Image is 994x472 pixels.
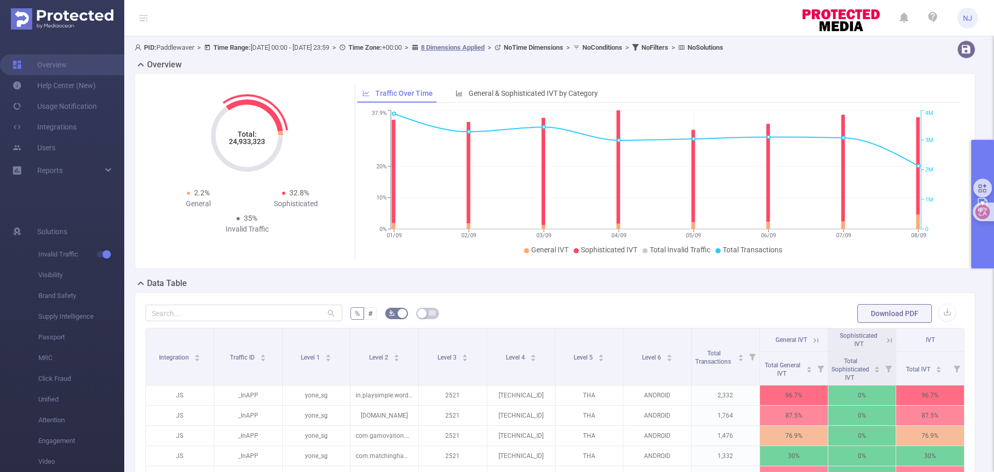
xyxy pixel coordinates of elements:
[598,357,604,360] i: icon: caret-down
[214,446,282,466] p: _InAPP
[582,44,622,51] b: No Conditions
[765,362,800,377] span: Total General IVT
[213,44,251,51] b: Time Range:
[896,385,964,405] p: 96.7%
[38,348,124,368] span: MRC
[692,446,759,466] p: 1,332
[12,54,67,75] a: Overview
[194,44,204,51] span: >
[840,332,878,348] span: Sophisticated IVT
[642,354,663,361] span: Level 6
[692,426,759,446] p: 1,476
[379,226,387,233] tspan: 0%
[348,44,382,51] b: Time Zone:
[925,196,933,203] tspan: 1M
[38,368,124,389] span: Click Fraud
[813,352,828,385] i: Filter menu
[828,426,896,446] p: 0%
[38,431,124,451] span: Engagement
[147,277,187,290] h2: Data Table
[462,357,467,360] i: icon: caret-down
[12,117,77,137] a: Integrations
[881,352,896,385] i: Filter menu
[38,410,124,431] span: Attention
[487,446,555,466] p: [TECHNICAL_ID]
[244,214,257,222] span: 35%
[376,163,387,170] tspan: 20%
[350,406,418,425] p: [DOMAIN_NAME]
[419,406,487,425] p: 2521
[760,406,828,425] p: 87.5%
[394,353,400,356] i: icon: caret-up
[350,385,418,405] p: in.playsimple.wordsearch
[668,44,678,51] span: >
[692,406,759,425] p: 1,764
[487,385,555,405] p: [TECHNICAL_ID]
[421,44,485,51] u: 8 Dimensions Applied
[692,385,759,405] p: 2,332
[146,426,214,446] p: JS
[688,44,723,51] b: No Solutions
[896,406,964,425] p: 87.5%
[623,406,691,425] p: ANDROID
[611,232,626,239] tspan: 04/09
[389,310,395,316] i: icon: bg-colors
[949,352,964,385] i: Filter menu
[195,357,200,360] i: icon: caret-down
[247,198,344,209] div: Sophisticated
[12,75,96,96] a: Help Center (New)
[874,365,880,368] i: icon: caret-up
[760,446,828,466] p: 30%
[146,406,214,425] p: JS
[194,353,200,359] div: Sort
[504,44,563,51] b: No Time Dimensions
[38,327,124,348] span: Passport
[135,44,723,51] span: Paddlewaver [DATE] 00:00 - [DATE] 23:59 +00:00
[623,446,691,466] p: ANDROID
[911,232,926,239] tspan: 08/09
[806,365,812,371] div: Sort
[214,406,282,425] p: _InAPP
[530,353,536,356] i: icon: caret-up
[906,366,932,373] span: Total IVT
[437,354,458,361] span: Level 3
[350,446,418,466] p: com.matchingham.m3dcooking
[260,357,266,360] i: icon: caret-down
[12,96,97,117] a: Usage Notification
[362,90,370,97] i: icon: line-chart
[874,365,880,371] div: Sort
[376,195,387,202] tspan: 10%
[198,224,296,235] div: Invalid Traffic
[530,357,536,360] i: icon: caret-down
[581,246,637,254] span: Sophisticated IVT
[828,385,896,405] p: 0%
[38,285,124,306] span: Brand Safety
[386,232,401,239] tspan: 01/09
[776,336,807,344] span: General IVT
[667,353,673,356] i: icon: caret-up
[135,44,144,51] i: icon: user
[37,221,67,242] span: Solutions
[229,137,265,146] tspan: 24,933,323
[925,226,928,233] tspan: 0
[828,406,896,425] p: 0%
[214,385,282,405] p: _InAPP
[506,354,527,361] span: Level 4
[461,232,476,239] tspan: 02/09
[666,353,673,359] div: Sort
[372,110,387,117] tspan: 37.9%
[375,89,433,97] span: Traffic Over Time
[260,353,266,359] div: Sort
[563,44,573,51] span: >
[598,353,604,356] i: icon: caret-up
[745,328,759,385] i: Filter menu
[38,389,124,410] span: Unified
[147,59,182,71] h2: Overview
[145,305,342,321] input: Search...
[623,426,691,446] p: ANDROID
[419,385,487,405] p: 2521
[38,306,124,327] span: Supply Intelligence
[874,368,880,371] i: icon: caret-down
[641,44,668,51] b: No Filters
[556,446,623,466] p: THA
